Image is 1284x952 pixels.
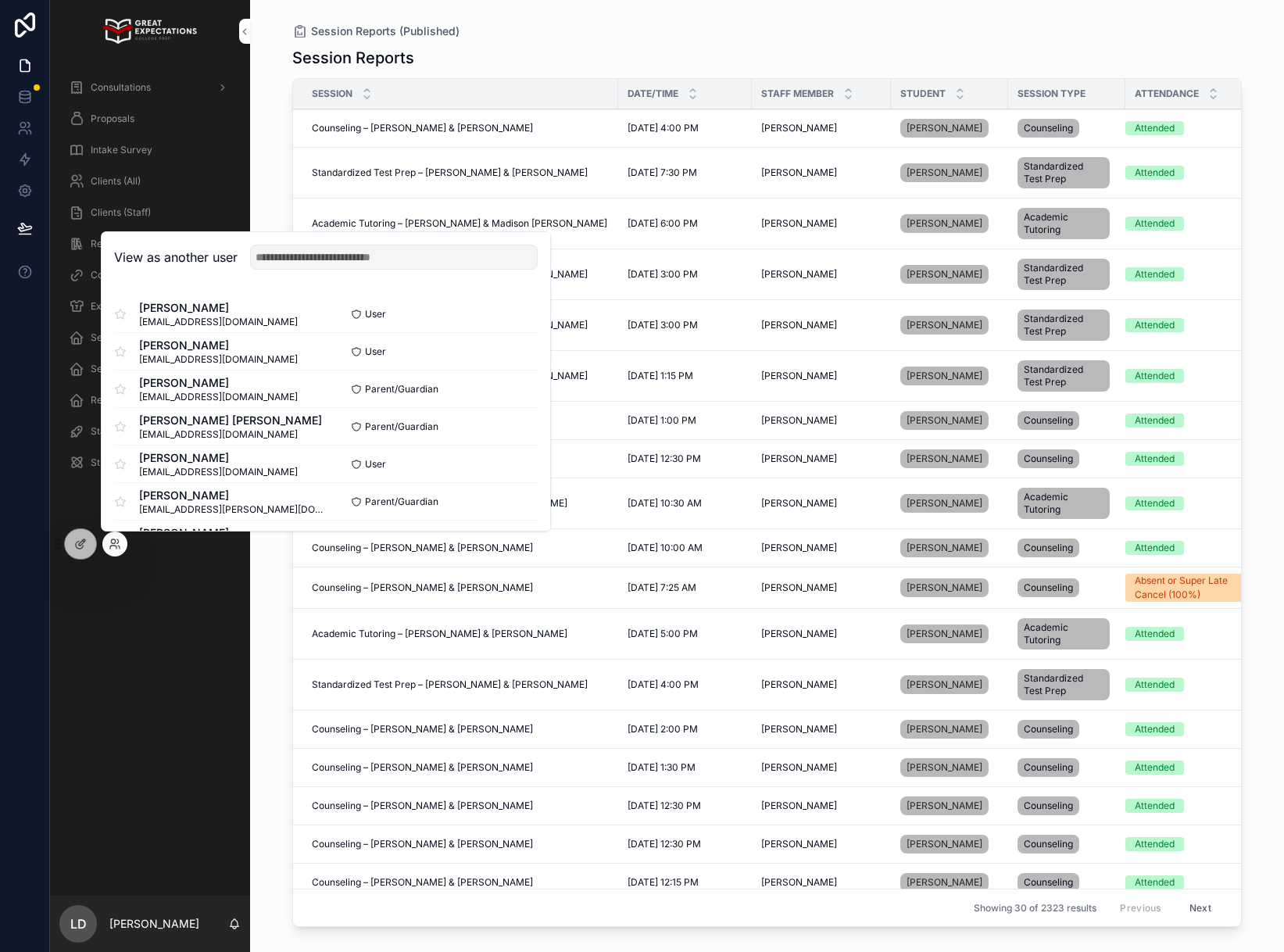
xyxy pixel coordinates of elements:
[139,316,298,328] span: [EMAIL_ADDRESS][DOMAIN_NAME]
[1024,800,1073,812] span: Counseling
[1135,837,1175,851] div: Attended
[312,678,609,691] a: Standardized Test Prep – [PERSON_NAME] & [PERSON_NAME]
[628,122,699,134] span: [DATE] 4:00 PM
[1135,166,1175,180] div: Attended
[292,47,414,69] h1: Session Reports
[1018,408,1116,433] a: Counseling
[139,353,298,366] span: [EMAIL_ADDRESS][DOMAIN_NAME]
[70,914,87,933] span: LD
[1024,313,1103,338] span: Standardized Test Prep
[761,497,837,510] span: [PERSON_NAME]
[628,319,742,331] a: [DATE] 3:00 PM
[1024,160,1103,185] span: Standardized Test Prep
[1018,666,1116,703] a: Standardized Test Prep
[900,119,989,138] a: [PERSON_NAME]
[628,414,696,427] span: [DATE] 1:00 PM
[761,319,837,331] span: [PERSON_NAME]
[628,838,742,850] a: [DATE] 12:30 PM
[59,261,241,289] a: CounselMore
[50,63,250,497] div: scrollable content
[900,446,999,471] a: [PERSON_NAME]
[312,761,609,774] a: Counseling – [PERSON_NAME] & [PERSON_NAME]
[1125,267,1252,281] a: Attended
[974,902,1096,914] span: Showing 30 of 2323 results
[761,497,882,510] a: [PERSON_NAME]
[312,166,609,179] a: Standardized Test Prep – [PERSON_NAME] & [PERSON_NAME]
[1125,452,1252,466] a: Attended
[1024,621,1103,646] span: Academic Tutoring
[91,81,151,94] span: Consultations
[292,23,460,39] a: Session Reports (Published)
[139,391,298,403] span: [EMAIL_ADDRESS][DOMAIN_NAME]
[1135,121,1175,135] div: Attended
[761,414,882,427] a: [PERSON_NAME]
[1018,793,1116,818] a: Counseling
[761,542,837,554] span: [PERSON_NAME]
[91,238,211,250] span: Requested Materials (Staff)
[1024,453,1073,465] span: Counseling
[907,800,982,812] span: [PERSON_NAME]
[900,163,989,182] a: [PERSON_NAME]
[312,122,609,134] a: Counseling – [PERSON_NAME] & [PERSON_NAME]
[907,166,982,179] span: [PERSON_NAME]
[907,497,982,510] span: [PERSON_NAME]
[628,542,742,554] a: [DATE] 10:00 AM
[365,421,438,433] span: Parent/Guardian
[91,144,152,156] span: Intake Survey
[91,300,163,313] span: Extracurriculars
[628,217,698,230] span: [DATE] 6:00 PM
[312,122,533,134] span: Counseling – [PERSON_NAME] & [PERSON_NAME]
[1135,413,1175,428] div: Attended
[59,417,241,446] a: Staff Assignations (admin)
[900,160,999,185] a: [PERSON_NAME]
[91,456,148,469] span: Student Files
[1024,761,1073,774] span: Counseling
[312,800,609,812] a: Counseling – [PERSON_NAME] & [PERSON_NAME]
[761,370,882,382] a: [PERSON_NAME]
[139,488,326,503] span: [PERSON_NAME]
[1125,166,1252,180] a: Attended
[91,363,198,375] span: Session Reports (admin)
[312,166,588,179] span: Standardized Test Prep – [PERSON_NAME] & [PERSON_NAME]
[1178,896,1222,920] button: Next
[907,122,982,134] span: [PERSON_NAME]
[900,793,999,818] a: [PERSON_NAME]
[103,19,196,44] img: App logo
[761,723,882,735] a: [PERSON_NAME]
[628,268,742,281] a: [DATE] 3:00 PM
[139,525,326,541] span: [PERSON_NAME]
[900,116,999,141] a: [PERSON_NAME]
[1024,414,1073,427] span: Counseling
[365,308,386,320] span: User
[761,268,837,281] span: [PERSON_NAME]
[312,582,533,594] span: Counseling – [PERSON_NAME] & [PERSON_NAME]
[628,370,693,382] span: [DATE] 1:15 PM
[59,167,241,195] a: Clients (All)
[900,621,999,646] a: [PERSON_NAME]
[139,375,298,391] span: [PERSON_NAME]
[900,758,989,777] a: [PERSON_NAME]
[365,345,386,358] span: User
[900,625,989,643] a: [PERSON_NAME]
[900,796,989,815] a: [PERSON_NAME]
[1125,799,1252,813] a: Attended
[628,453,742,465] a: [DATE] 12:30 PM
[1135,267,1175,281] div: Attended
[900,870,999,895] a: [PERSON_NAME]
[900,835,989,854] a: [PERSON_NAME]
[365,458,386,471] span: User
[1135,574,1243,602] div: Absent or Super Late Cancel (100%)
[1024,262,1103,287] span: Standardized Test Prep
[59,292,241,320] a: Extracurriculars
[1125,627,1252,641] a: Attended
[900,491,999,516] a: [PERSON_NAME]
[761,582,882,594] a: [PERSON_NAME]
[900,214,989,233] a: [PERSON_NAME]
[312,628,609,640] a: Academic Tutoring – [PERSON_NAME] & [PERSON_NAME]
[1018,615,1116,653] a: Academic Tutoring
[907,678,982,691] span: [PERSON_NAME]
[1018,485,1116,522] a: Academic Tutoring
[1125,837,1252,851] a: Attended
[312,542,533,554] span: Counseling – [PERSON_NAME] & [PERSON_NAME]
[900,265,989,284] a: [PERSON_NAME]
